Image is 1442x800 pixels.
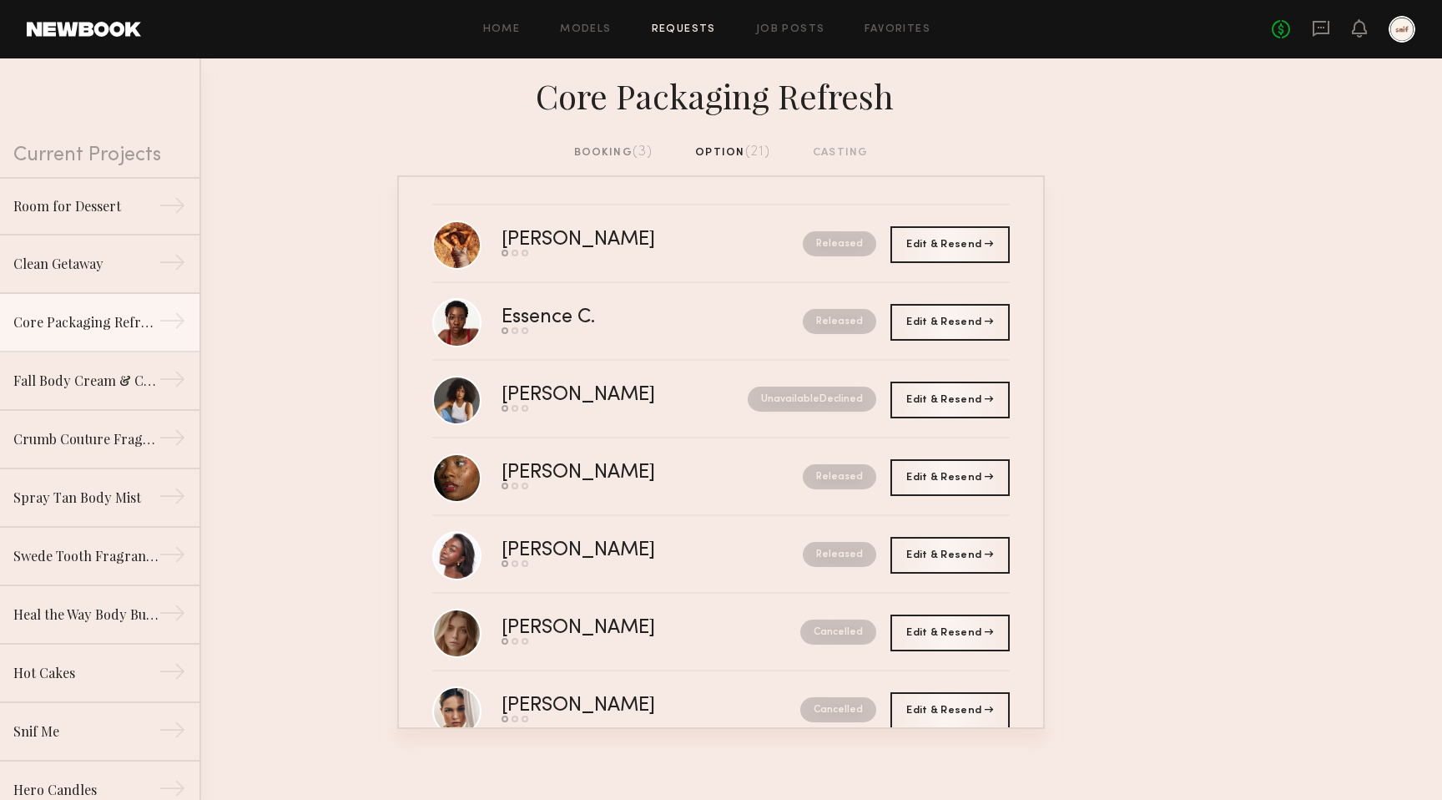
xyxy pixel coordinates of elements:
div: → [159,307,186,341]
span: Edit & Resend [906,395,993,405]
span: Edit & Resend [906,317,993,327]
a: [PERSON_NAME]Released [432,438,1010,516]
div: Clean Getaway [13,254,159,274]
nb-request-status: Released [803,464,876,489]
div: → [159,483,186,516]
div: → [159,716,186,750]
a: [PERSON_NAME]Cancelled [432,671,1010,749]
div: Snif Me [13,722,159,742]
div: → [159,424,186,458]
span: Edit & Resend [906,706,993,716]
div: → [159,366,186,399]
nb-request-status: Cancelled [800,620,876,645]
nb-request-status: Cancelled [800,697,876,722]
div: Hero Candles [13,780,159,800]
nb-request-status: Released [803,542,876,567]
div: [PERSON_NAME] [502,230,729,250]
div: Room for Dessert [13,196,159,216]
a: Home [483,24,521,35]
a: [PERSON_NAME]UnavailableDeclined [432,361,1010,438]
div: [PERSON_NAME] [502,696,728,716]
span: Edit & Resend [906,628,993,638]
div: [PERSON_NAME] [502,386,702,405]
div: booking [574,144,653,162]
a: Requests [652,24,716,35]
div: [PERSON_NAME] [502,463,729,483]
a: [PERSON_NAME]Cancelled [432,594,1010,671]
div: Fall Body Cream & Candle [13,371,159,391]
div: Spray Tan Body Mist [13,488,159,508]
a: [PERSON_NAME]Released [432,516,1010,594]
div: [PERSON_NAME] [502,541,729,560]
a: [PERSON_NAME]Released [432,205,1010,283]
div: Crumb Couture Fragrance [13,429,159,449]
div: → [159,249,186,282]
a: Job Posts [756,24,825,35]
div: Core Packaging Refresh [397,72,1045,117]
div: → [159,658,186,691]
span: (3) [633,145,653,159]
div: → [159,192,186,225]
div: Swede Tooth Fragrance [13,546,159,566]
span: Edit & Resend [906,550,993,560]
div: Hot Cakes [13,663,159,683]
span: Edit & Resend [906,473,993,483]
nb-request-status: Unavailable Declined [748,387,876,412]
div: Essence C. [502,308,699,327]
div: [PERSON_NAME] [502,619,728,638]
div: → [159,600,186,633]
nb-request-status: Released [803,309,876,334]
a: Essence C.Released [432,283,1010,361]
nb-request-status: Released [803,231,876,256]
div: Core Packaging Refresh [13,312,159,332]
div: Heal the Way Body Butter Balm [13,605,159,625]
span: Edit & Resend [906,240,993,250]
div: → [159,541,186,575]
a: Favorites [865,24,930,35]
a: Models [560,24,611,35]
